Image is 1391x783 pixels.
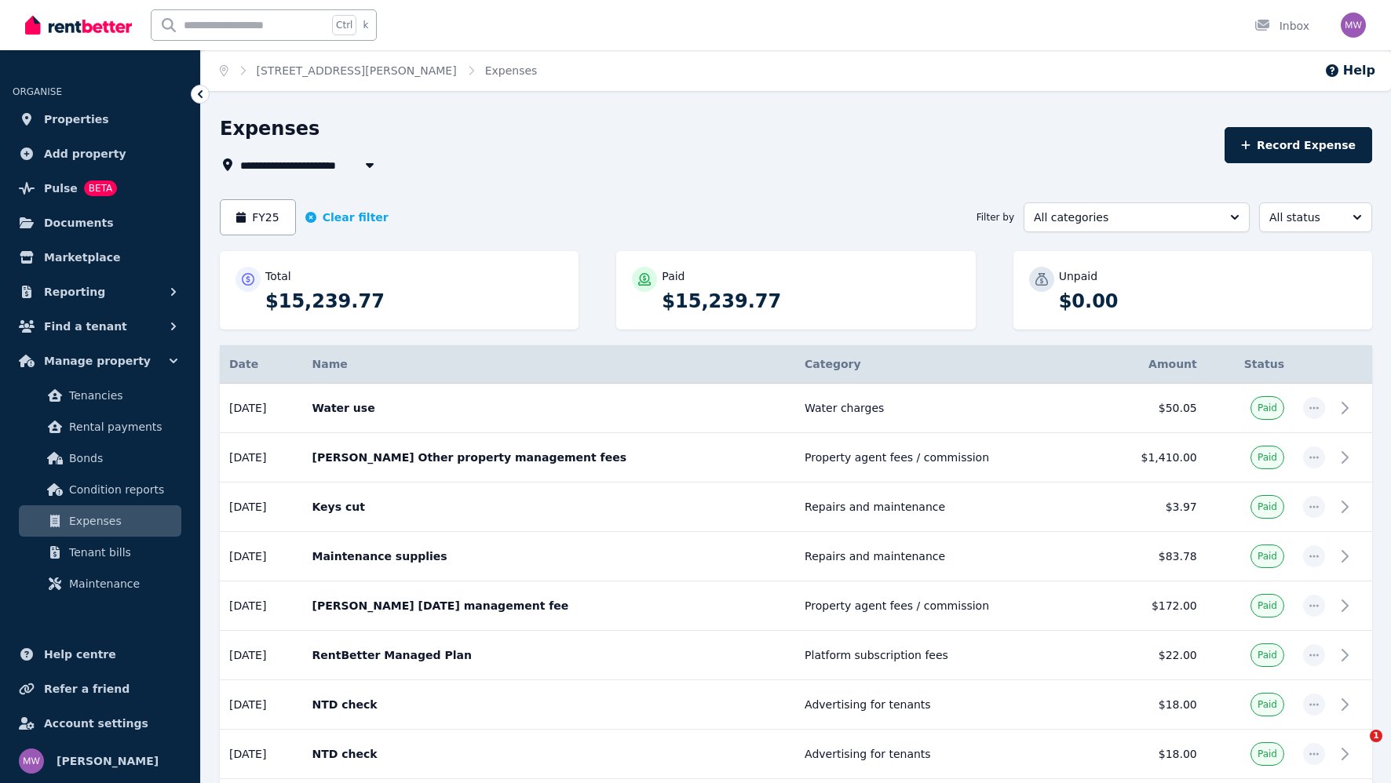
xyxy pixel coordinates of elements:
[44,248,120,267] span: Marketplace
[19,380,181,411] a: Tenancies
[13,104,188,135] a: Properties
[363,19,368,31] span: k
[332,15,356,35] span: Ctrl
[44,645,116,664] span: Help centre
[44,317,127,336] span: Find a tenant
[312,548,786,564] p: Maintenance supplies
[1096,433,1207,483] td: $1,410.00
[1258,451,1277,464] span: Paid
[1341,13,1366,38] img: May Wong
[1258,501,1277,513] span: Paid
[13,207,188,239] a: Documents
[977,211,1014,224] span: Filter by
[312,499,786,515] p: Keys cut
[19,568,181,599] a: Maintenance
[795,483,1096,532] td: Repairs and maintenance
[1034,209,1218,225] span: All categories
[1254,18,1309,34] div: Inbox
[662,289,959,314] p: $15,239.77
[69,574,175,593] span: Maintenance
[485,64,538,77] a: Expenses
[795,532,1096,581] td: Repairs and maintenance
[201,50,556,91] nav: Breadcrumb
[44,179,78,198] span: Pulse
[1338,730,1375,767] iframe: Intercom live chat
[220,345,302,384] th: Date
[1258,402,1277,414] span: Paid
[13,276,188,308] button: Reporting
[44,351,151,370] span: Manage property
[302,345,795,384] th: Name
[795,384,1096,433] td: Water charges
[220,581,302,631] td: [DATE]
[44,679,130,698] span: Refer a friend
[305,209,389,225] button: Clear filter
[795,581,1096,631] td: Property agent fees / commission
[1258,698,1277,711] span: Paid
[220,483,302,532] td: [DATE]
[13,708,188,739] a: Account settings
[1370,730,1382,742] span: 1
[44,144,126,163] span: Add property
[69,543,175,562] span: Tenant bills
[19,748,44,774] img: May Wong
[312,746,786,762] p: NTD check
[1059,289,1356,314] p: $0.00
[795,345,1096,384] th: Category
[662,268,685,284] p: Paid
[13,242,188,273] a: Marketplace
[1096,631,1207,680] td: $22.00
[44,213,114,232] span: Documents
[220,680,302,730] td: [DATE]
[220,433,302,483] td: [DATE]
[1258,599,1277,612] span: Paid
[220,116,319,141] h1: Expenses
[1207,345,1294,384] th: Status
[220,730,302,779] td: [DATE]
[220,532,302,581] td: [DATE]
[19,505,181,537] a: Expenses
[220,631,302,680] td: [DATE]
[57,752,159,770] span: [PERSON_NAME]
[312,400,786,416] p: Water use
[1096,680,1207,730] td: $18.00
[1324,61,1375,80] button: Help
[220,384,302,433] td: [DATE]
[69,512,175,530] span: Expenses
[265,268,291,284] p: Total
[1225,127,1372,163] button: Record Expense
[1259,202,1372,232] button: All status
[1258,649,1277,661] span: Paid
[13,173,188,204] a: PulseBETA
[1096,532,1207,581] td: $83.78
[795,631,1096,680] td: Platform subscription fees
[13,138,188,169] a: Add property
[312,450,786,465] p: [PERSON_NAME] Other property management fees
[19,474,181,505] a: Condition reports
[1096,384,1207,433] td: $50.05
[1096,581,1207,631] td: $172.00
[13,345,188,377] button: Manage property
[69,449,175,468] span: Bonds
[69,417,175,436] span: Rental payments
[44,714,148,733] span: Account settings
[265,289,563,314] p: $15,239.77
[257,64,457,77] a: [STREET_ADDRESS][PERSON_NAME]
[312,598,786,614] p: [PERSON_NAME] [DATE] management fee
[13,673,188,705] a: Refer a friend
[1024,202,1250,232] button: All categories
[84,180,117,196] span: BETA
[19,442,181,474] a: Bonds
[312,647,786,663] p: RentBetter Managed Plan
[13,86,62,97] span: ORGANISE
[220,199,296,235] button: FY25
[13,639,188,670] a: Help centre
[795,730,1096,779] td: Advertising for tenants
[44,110,109,129] span: Properties
[69,386,175,405] span: Tenancies
[795,433,1096,483] td: Property agent fees / commission
[25,13,132,37] img: RentBetter
[44,282,105,301] span: Reporting
[19,411,181,442] a: Rental payments
[1258,550,1277,563] span: Paid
